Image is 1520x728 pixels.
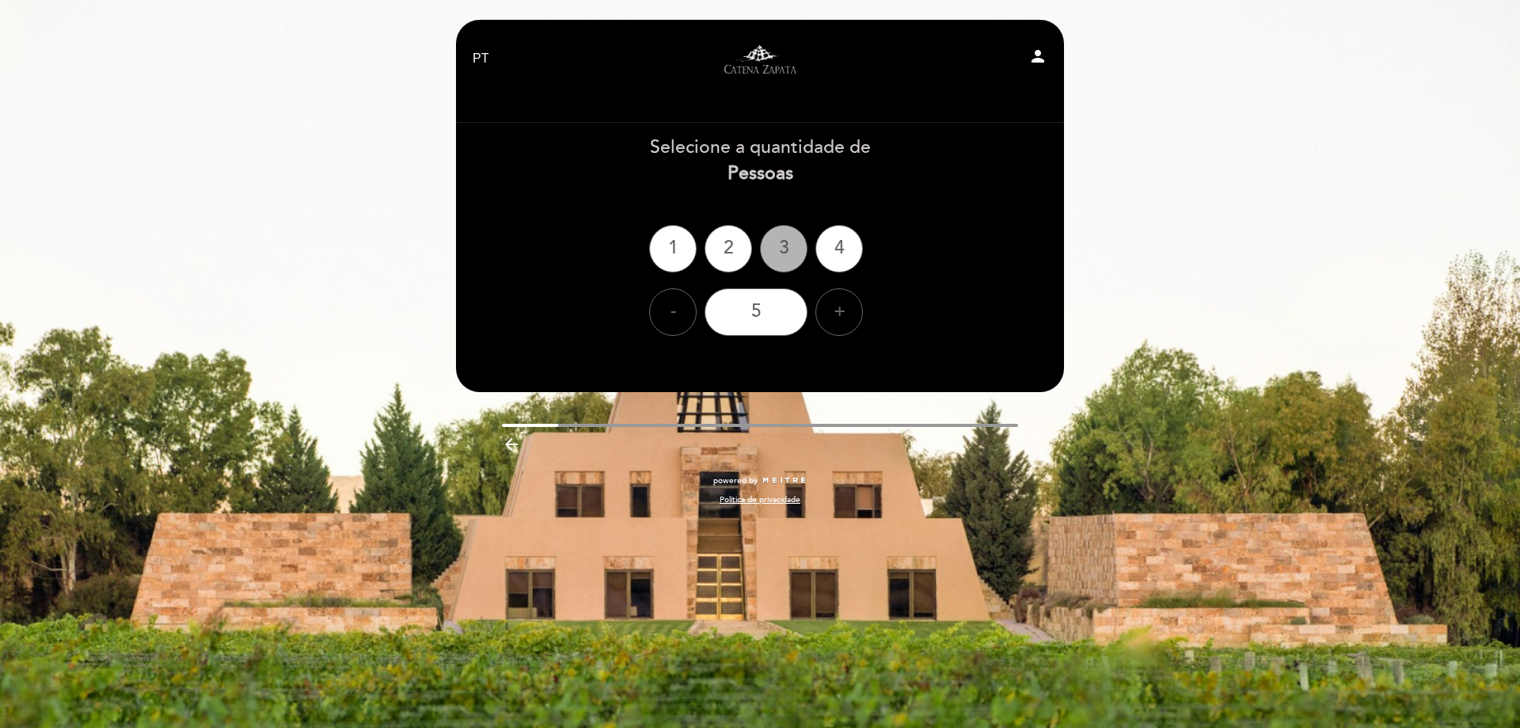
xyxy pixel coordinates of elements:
div: 5 [705,288,807,336]
div: Selecione a quantidade de [455,135,1065,187]
div: 1 [649,225,697,273]
div: - [649,288,697,336]
a: Visitas y degustaciones en La Pirámide [661,37,859,81]
i: arrow_backward [502,435,521,454]
img: MEITRE [762,477,807,485]
a: powered by [713,475,807,486]
i: person [1028,47,1047,66]
span: powered by [713,475,758,486]
a: Política de privacidade [720,494,800,505]
div: 2 [705,225,752,273]
div: 4 [815,225,863,273]
b: Pessoas [728,162,793,185]
div: + [815,288,863,336]
div: 3 [760,225,807,273]
button: person [1028,47,1047,71]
